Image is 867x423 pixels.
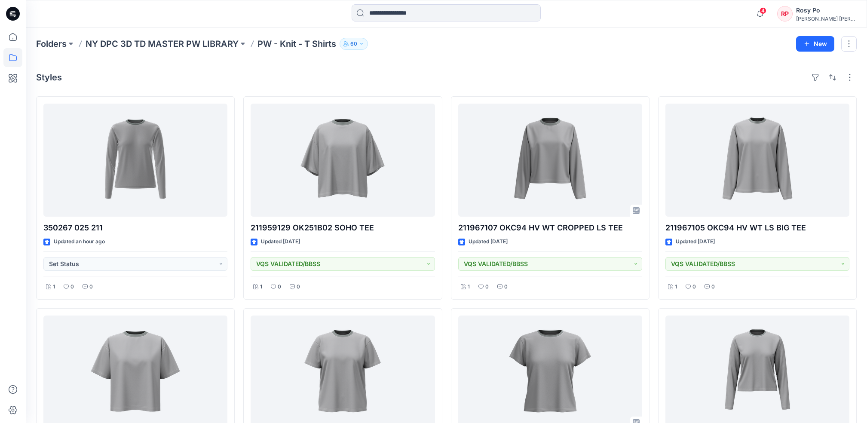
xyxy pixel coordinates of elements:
p: 60 [350,39,357,49]
p: PW - Knit - T Shirts [257,38,336,50]
button: New [796,36,834,52]
a: NY DPC 3D TD MASTER PW LIBRARY [86,38,239,50]
a: 350267 025 211 [43,104,227,217]
p: Updated [DATE] [676,237,715,246]
a: 211967107 OKC94 HV WT CROPPED LS TEE [458,104,642,217]
div: RP [777,6,793,21]
a: Folders [36,38,67,50]
p: 0 [278,282,281,291]
p: 211959129 OK251B02 SOHO TEE [251,222,435,234]
p: 0 [297,282,300,291]
p: 1 [675,282,677,291]
p: 211967105 OKC94 HV WT LS BIG TEE [665,222,849,234]
p: 0 [70,282,74,291]
p: 0 [504,282,508,291]
button: 60 [340,38,368,50]
h4: Styles [36,72,62,83]
p: 1 [53,282,55,291]
p: 0 [485,282,489,291]
p: Updated [DATE] [469,237,508,246]
span: 4 [760,7,766,14]
p: 1 [468,282,470,291]
div: Rosy Po [796,5,856,15]
p: 211967107 OKC94 HV WT CROPPED LS TEE [458,222,642,234]
p: 0 [711,282,715,291]
p: Updated [DATE] [261,237,300,246]
div: [PERSON_NAME] [PERSON_NAME] [796,15,856,22]
p: 0 [89,282,93,291]
p: 0 [692,282,696,291]
a: 211959129 OK251B02 SOHO TEE [251,104,435,217]
p: Updated an hour ago [54,237,105,246]
p: 1 [260,282,262,291]
p: 350267 025 211 [43,222,227,234]
a: 211967105 OKC94 HV WT LS BIG TEE [665,104,849,217]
